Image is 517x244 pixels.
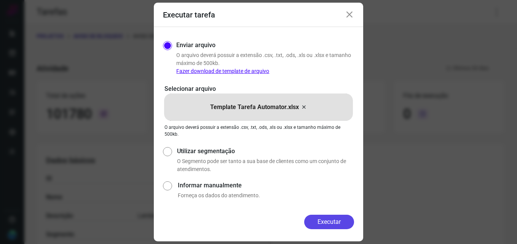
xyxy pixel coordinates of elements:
p: O Segmento pode ser tanto a sua base de clientes como um conjunto de atendimentos. [177,157,354,173]
button: Executar [304,215,354,229]
label: Enviar arquivo [176,41,215,50]
p: Forneça os dados do atendimento. [178,192,354,200]
p: O arquivo deverá possuir a extensão .csv, .txt, .ods, .xls ou .xlsx e tamanho máximo de 500kb. [176,51,354,75]
p: Selecionar arquivo [164,84,353,93]
label: Utilizar segmentação [177,147,354,156]
p: Template Tarefa Automator.xlsx [210,103,299,112]
a: Fazer download de template de arquivo [176,68,269,74]
h3: Executar tarefa [163,10,215,19]
p: O arquivo deverá possuir a extensão .csv, .txt, .ods, .xls ou .xlsx e tamanho máximo de 500kb. [164,124,353,138]
label: Informar manualmente [178,181,354,190]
